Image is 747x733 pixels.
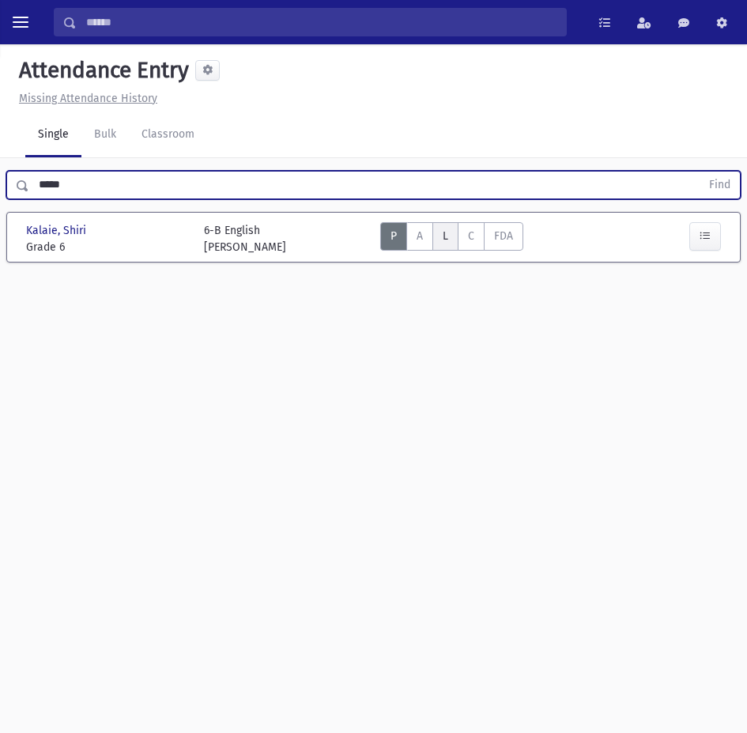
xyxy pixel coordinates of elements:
input: Search [77,8,566,36]
h5: Attendance Entry [13,57,189,84]
div: AttTypes [380,222,523,255]
span: Grade 6 [26,239,188,255]
a: Bulk [81,113,129,157]
button: Find [700,172,740,198]
span: A [417,229,423,243]
a: Classroom [129,113,207,157]
u: Missing Attendance History [19,92,157,105]
span: L [443,229,448,243]
a: Single [25,113,81,157]
span: Kalaie, Shiri [26,222,89,239]
a: Missing Attendance History [13,92,157,105]
span: FDA [494,229,513,243]
div: 6-B English [PERSON_NAME] [204,222,286,255]
span: P [390,229,397,243]
span: C [468,229,474,243]
button: toggle menu [6,8,35,36]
